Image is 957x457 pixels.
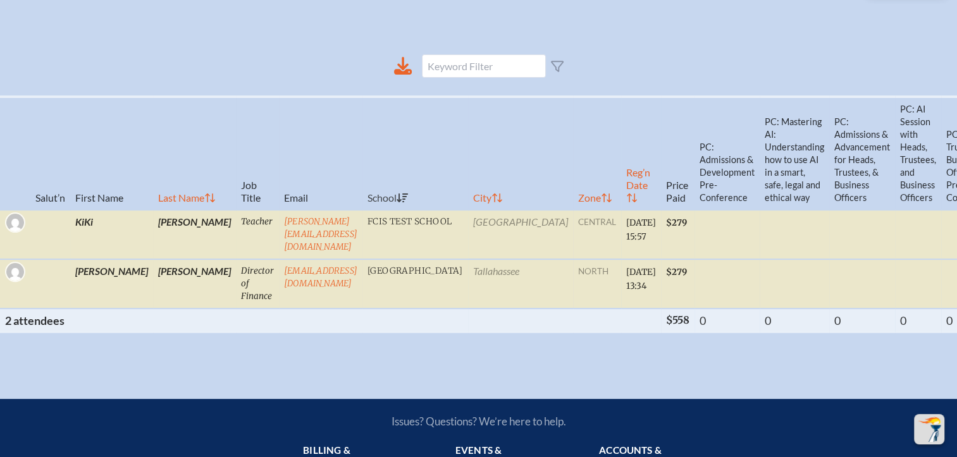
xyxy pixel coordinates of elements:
[30,97,70,210] th: Salut’n
[236,210,279,259] td: Teacher
[236,97,279,210] th: Job Title
[6,214,24,231] img: Gravatar
[70,259,153,308] td: [PERSON_NAME]
[914,414,944,444] button: Scroll Top
[661,97,695,210] th: Price Paid
[279,97,362,210] th: Email
[621,97,661,210] th: Reg’n Date
[468,210,573,259] td: [GEOGRAPHIC_DATA]
[895,308,941,332] th: 0
[829,97,895,210] th: PC: Admissions & Advancement for Heads, Trustees, & Business Officers
[573,97,621,210] th: Zone
[573,259,621,308] td: north
[153,97,236,210] th: Last Name
[468,97,573,210] th: City
[626,217,656,242] span: [DATE] 15:57
[661,308,695,332] th: $558
[829,308,895,332] th: 0
[695,97,760,210] th: PC: Admissions & Development Pre-Conference
[256,415,701,428] p: Issues? Questions? We’re here to help.
[573,210,621,259] td: central
[394,57,412,75] div: Download to CSV
[284,265,357,289] a: [EMAIL_ADDRESS][DOMAIN_NAME]
[70,210,153,259] td: KiKi
[70,97,153,210] th: First Name
[153,259,236,308] td: [PERSON_NAME]
[362,210,468,259] td: FCIS Test School
[760,308,829,332] th: 0
[917,417,942,442] img: To the top
[153,210,236,259] td: [PERSON_NAME]
[362,259,468,308] td: [GEOGRAPHIC_DATA]
[468,259,573,308] td: Tallahassee
[760,97,829,210] th: PC: Mastering AI: Understanding how to use AI in a smart, safe, legal and ethical way
[422,54,546,78] input: Keyword Filter
[284,216,357,252] a: [PERSON_NAME][EMAIL_ADDRESS][DOMAIN_NAME]
[6,263,24,281] img: Gravatar
[626,267,656,291] span: [DATE] 13:34
[666,217,687,228] span: $279
[236,259,279,308] td: Director of Finance
[695,308,760,332] th: 0
[895,97,941,210] th: PC: AI Session with Heads, Trustees, and Business Officers
[666,267,687,277] span: $279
